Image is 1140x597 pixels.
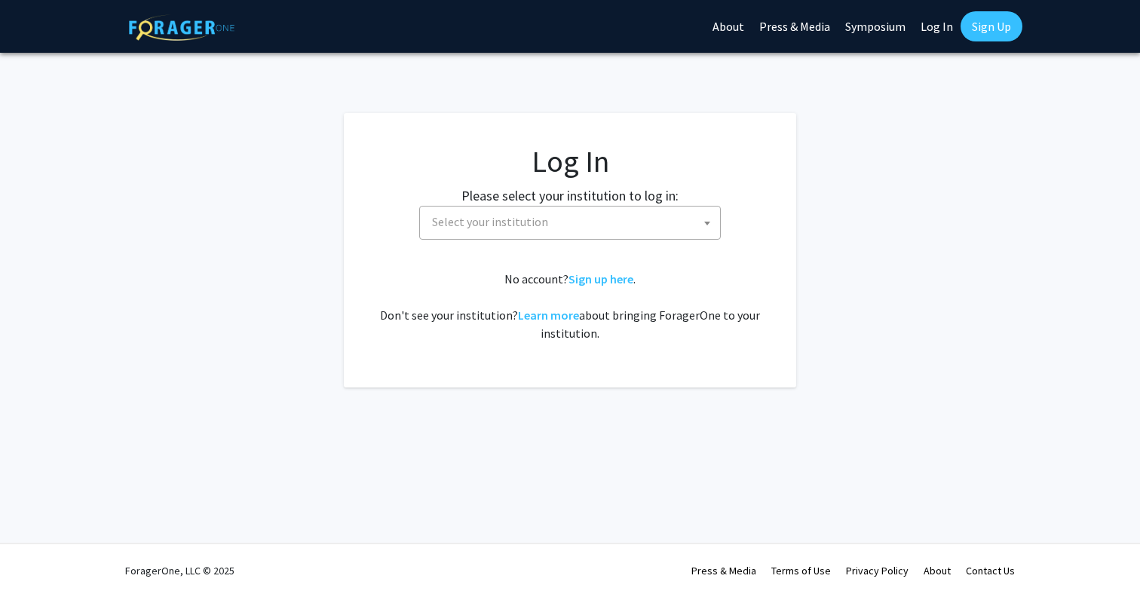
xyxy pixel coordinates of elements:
[691,564,756,577] a: Press & Media
[966,564,1015,577] a: Contact Us
[129,14,234,41] img: ForagerOne Logo
[374,270,766,342] div: No account? . Don't see your institution? about bringing ForagerOne to your institution.
[961,11,1022,41] a: Sign Up
[568,271,633,286] a: Sign up here
[461,185,679,206] label: Please select your institution to log in:
[846,564,909,577] a: Privacy Policy
[432,214,548,229] span: Select your institution
[771,564,831,577] a: Terms of Use
[924,564,951,577] a: About
[125,544,234,597] div: ForagerOne, LLC © 2025
[518,308,579,323] a: Learn more about bringing ForagerOne to your institution
[419,206,721,240] span: Select your institution
[426,207,720,237] span: Select your institution
[374,143,766,179] h1: Log In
